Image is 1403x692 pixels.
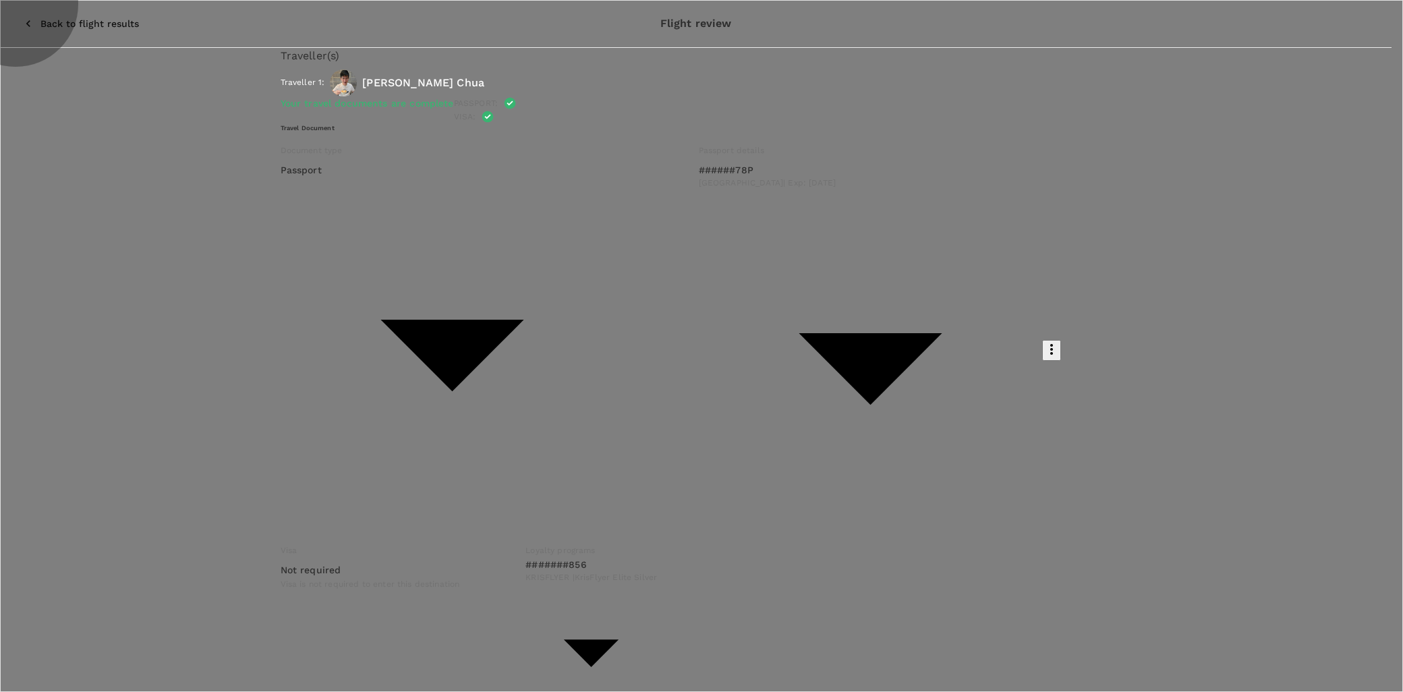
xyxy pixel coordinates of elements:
p: Passport : [454,97,498,109]
p: #######856 [525,558,657,571]
p: Back to flight results [40,17,139,30]
span: Loyalty programs [525,546,595,555]
p: Not required [281,563,341,577]
h6: Travel Document [281,123,1112,132]
span: Document type [281,146,343,155]
span: Visa is not required to enter this destination [281,579,460,589]
span: [GEOGRAPHIC_DATA] | Exp: [DATE] [699,177,1043,190]
p: Traveller 1 : [281,76,325,90]
p: [PERSON_NAME] Chua [362,75,484,91]
p: Flight review [660,16,732,32]
p: Passport [281,163,625,177]
span: KRISFLYER | KrisFlyer Elite Silver [525,571,657,585]
p: ######78P [699,163,1043,177]
p: Traveller(s) [281,48,1112,64]
img: avatar-678063c50f152.png [330,69,357,96]
span: Your travel documents are complete [281,98,454,109]
span: Passport details [699,146,764,155]
span: Visa [281,546,297,555]
p: Visa : [454,111,476,123]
